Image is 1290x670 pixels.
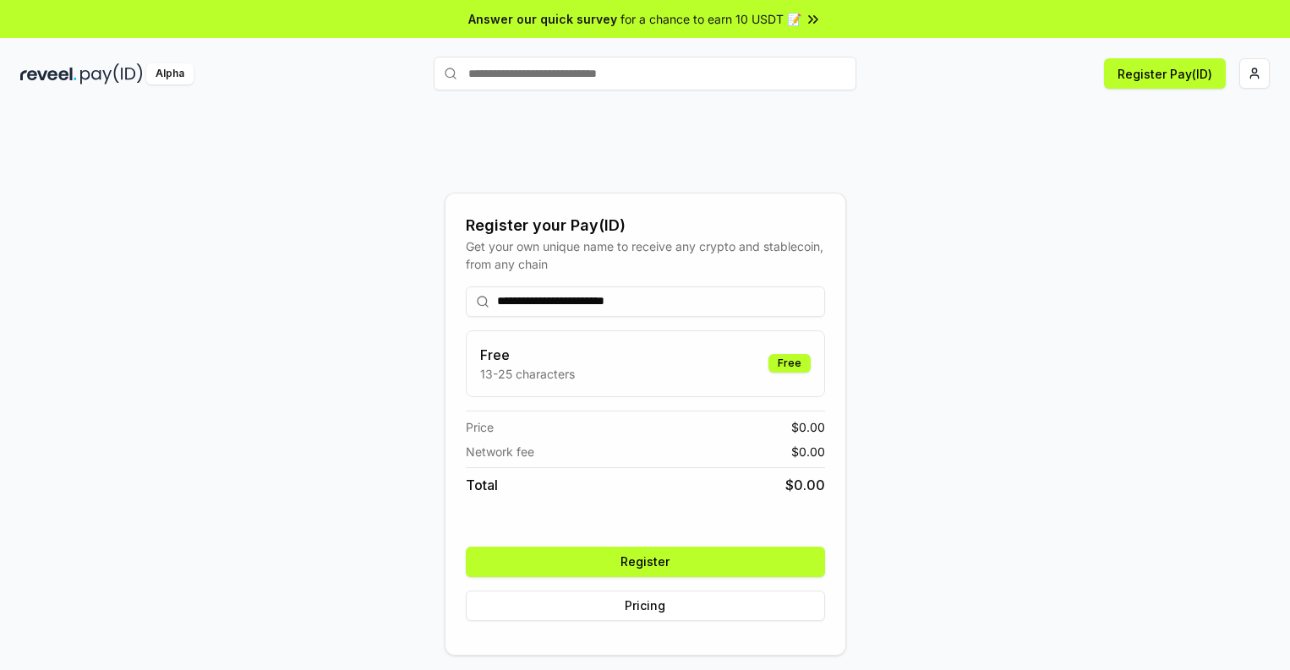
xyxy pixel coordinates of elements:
[466,591,825,621] button: Pricing
[80,63,143,84] img: pay_id
[466,547,825,577] button: Register
[768,354,811,373] div: Free
[1104,58,1226,89] button: Register Pay(ID)
[146,63,194,84] div: Alpha
[20,63,77,84] img: reveel_dark
[785,475,825,495] span: $ 0.00
[466,214,825,237] div: Register your Pay(ID)
[466,443,534,460] span: Network fee
[466,237,825,273] div: Get your own unique name to receive any crypto and stablecoin, from any chain
[791,418,825,436] span: $ 0.00
[620,10,801,28] span: for a chance to earn 10 USDT 📝
[480,365,575,383] p: 13-25 characters
[480,345,575,365] h3: Free
[468,10,617,28] span: Answer our quick survey
[466,418,494,436] span: Price
[791,443,825,460] span: $ 0.00
[466,475,498,495] span: Total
